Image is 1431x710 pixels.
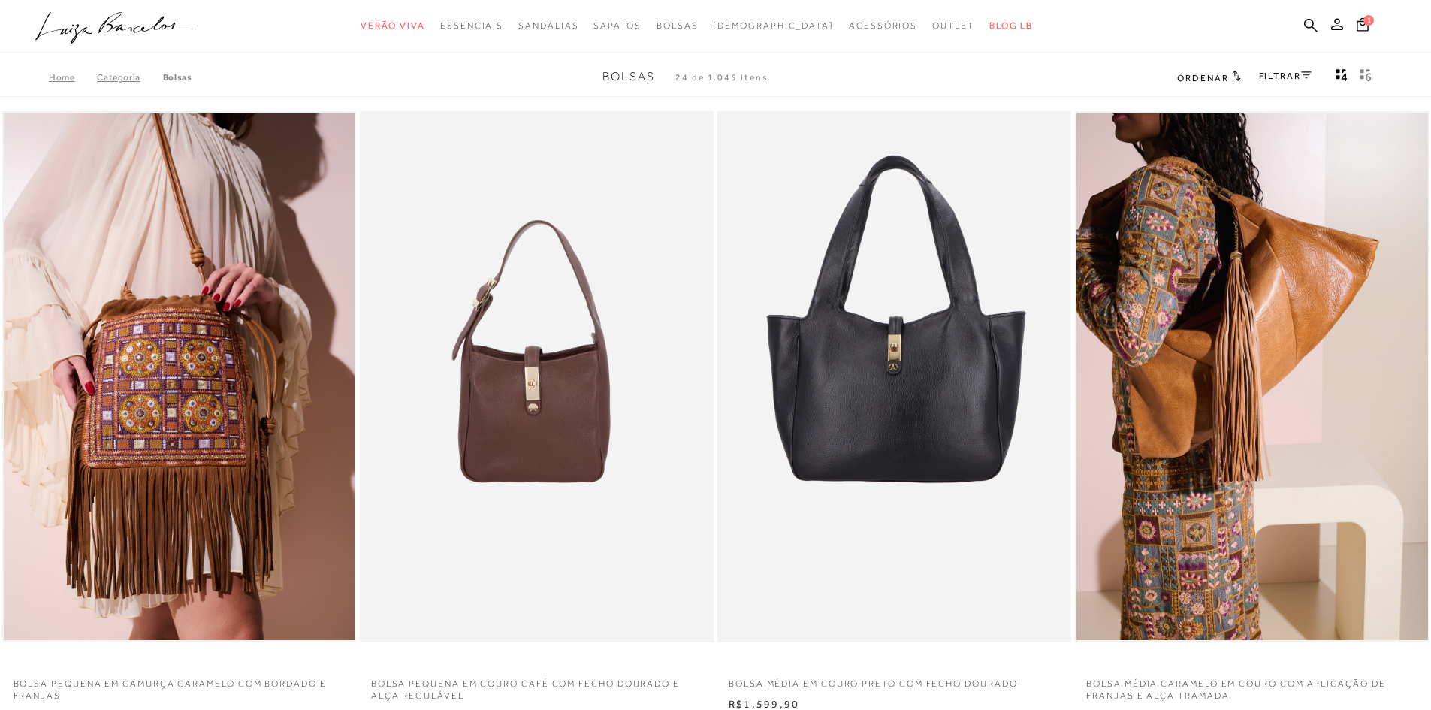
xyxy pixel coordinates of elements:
[989,12,1033,40] a: BLOG LB
[97,72,162,83] a: Categoria
[719,113,1070,640] img: BOLSA MÉDIA EM COURO PRETO COM FECHO DOURADO
[1177,73,1228,83] span: Ordenar
[49,72,97,83] a: Home
[717,669,1071,690] a: BOLSA MÉDIA EM COURO PRETO COM FECHO DOURADO
[849,12,917,40] a: noSubCategoriesText
[361,113,712,640] img: BOLSA PEQUENA EM COURO CAFÉ COM FECHO DOURADO E ALÇA REGULÁVEL
[1076,113,1427,640] a: BOLSA MÉDIA CARAMELO EM COURO COM APLICAÇÃO DE FRANJAS E ALÇA TRAMADA BOLSA MÉDIA CARAMELO EM COU...
[932,12,974,40] a: noSubCategoriesText
[1352,17,1373,37] button: 1
[163,72,192,83] a: Bolsas
[1363,15,1374,26] span: 1
[361,113,712,640] a: BOLSA PEQUENA EM COURO CAFÉ COM FECHO DOURADO E ALÇA REGULÁVEL BOLSA PEQUENA EM COURO CAFÉ COM FE...
[2,669,356,703] a: BOLSA PEQUENA EM CAMURÇA CARAMELO COM BORDADO E FRANJAS
[849,20,917,31] span: Acessórios
[361,20,425,31] span: Verão Viva
[932,20,974,31] span: Outlet
[593,12,641,40] a: noSubCategoriesText
[4,113,355,640] a: BOLSA PEQUENA EM CAMURÇA CARAMELO COM BORDADO E FRANJAS BOLSA PEQUENA EM CAMURÇA CARAMELO COM BOR...
[1076,113,1427,640] img: BOLSA MÉDIA CARAMELO EM COURO COM APLICAÇÃO DE FRANJAS E ALÇA TRAMADA
[593,20,641,31] span: Sapatos
[4,113,355,640] img: BOLSA PEQUENA EM CAMURÇA CARAMELO COM BORDADO E FRANJAS
[361,12,425,40] a: noSubCategoriesText
[1075,669,1429,703] a: BOLSA MÉDIA CARAMELO EM COURO COM APLICAÇÃO DE FRANJAS E ALÇA TRAMADA
[440,12,503,40] a: noSubCategoriesText
[360,669,714,703] a: BOLSA PEQUENA EM COURO CAFÉ COM FECHO DOURADO E ALÇA REGULÁVEL
[518,20,578,31] span: Sandálias
[657,12,699,40] a: noSubCategoriesText
[713,12,834,40] a: noSubCategoriesText
[657,20,699,31] span: Bolsas
[602,70,655,83] span: Bolsas
[713,20,834,31] span: [DEMOGRAPHIC_DATA]
[719,113,1070,640] a: BOLSA MÉDIA EM COURO PRETO COM FECHO DOURADO BOLSA MÉDIA EM COURO PRETO COM FECHO DOURADO
[1331,68,1352,87] button: Mostrar 4 produtos por linha
[729,698,799,710] span: R$1.599,90
[518,12,578,40] a: noSubCategoriesText
[440,20,503,31] span: Essenciais
[989,20,1033,31] span: BLOG LB
[675,72,768,83] span: 24 de 1.045 itens
[1259,71,1312,81] a: FILTRAR
[1355,68,1376,87] button: gridText6Desc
